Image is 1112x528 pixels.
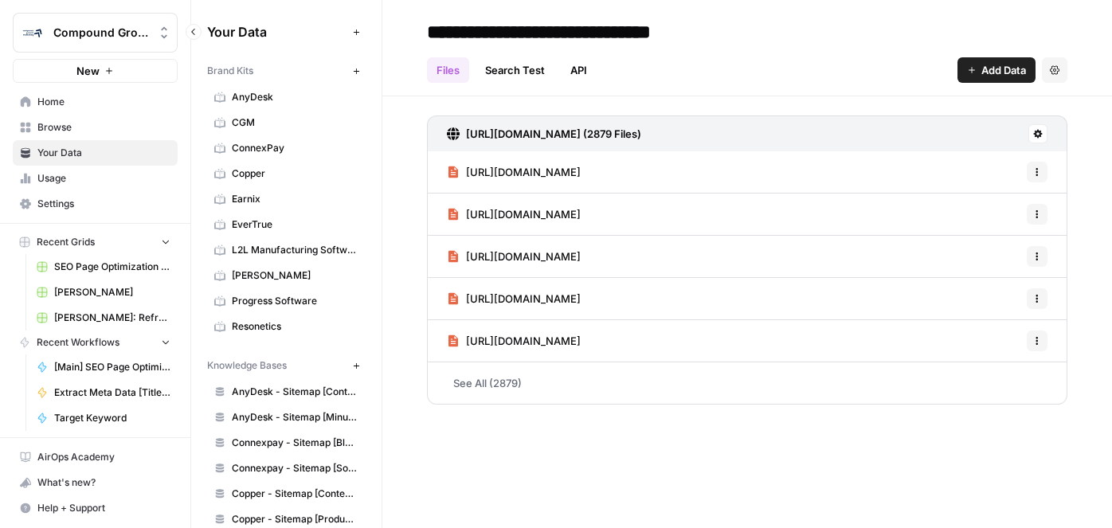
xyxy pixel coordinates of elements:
span: Extract Meta Data [Title, Meta & H1] [54,385,170,400]
span: ConnexPay [232,141,358,155]
a: Search Test [476,57,554,83]
a: Home [13,89,178,115]
button: New [13,59,178,83]
a: Copper [207,161,366,186]
span: Resonetics [232,319,358,334]
button: Help + Support [13,495,178,521]
span: AnyDesk - Sitemap [Minus Content Resources] [232,410,358,424]
span: [PERSON_NAME]: Refresh Existing Content [54,311,170,325]
span: SEO Page Optimization Deliverables [[PERSON_NAME]] [54,260,170,274]
a: [PERSON_NAME] [207,263,366,288]
a: AnyDesk - Sitemap [Content Resources] [207,379,366,405]
span: CGM [232,115,358,130]
button: Recent Grids [13,230,178,254]
span: [URL][DOMAIN_NAME] [466,248,581,264]
span: Browse [37,120,170,135]
span: AirOps Academy [37,450,170,464]
a: Settings [13,191,178,217]
span: Settings [37,197,170,211]
span: [URL][DOMAIN_NAME] [466,291,581,307]
button: Recent Workflows [13,330,178,354]
span: AnyDesk - Sitemap [Content Resources] [232,385,358,399]
a: Resonetics [207,314,366,339]
a: Connexpay - Sitemap [Solutions] [207,456,366,481]
a: Progress Software [207,288,366,314]
a: EverTrue [207,212,366,237]
a: ConnexPay [207,135,366,161]
a: Connexpay - Sitemap [Blogs & Whitepapers] [207,430,366,456]
a: CGM [207,110,366,135]
span: Copper - Sitemap [Product Features] [232,512,358,526]
button: Workspace: Compound Growth [13,13,178,53]
a: L2L Manufacturing Software [207,237,366,263]
span: Recent Workflows [37,335,119,350]
span: [URL][DOMAIN_NAME] [466,333,581,349]
a: [Main] SEO Page Optimization [29,354,178,380]
a: AnyDesk - Sitemap [Minus Content Resources] [207,405,366,430]
a: Files [427,57,469,83]
a: SEO Page Optimization Deliverables [[PERSON_NAME]] [29,254,178,280]
span: Copper [232,166,358,181]
span: L2L Manufacturing Software [232,243,358,257]
span: New [76,63,100,79]
span: AnyDesk [232,90,358,104]
span: Connexpay - Sitemap [Blogs & Whitepapers] [232,436,358,450]
a: Your Data [13,140,178,166]
a: [URL][DOMAIN_NAME] [447,151,581,193]
span: Connexpay - Sitemap [Solutions] [232,461,358,475]
a: [URL][DOMAIN_NAME] (2879 Files) [447,116,641,151]
div: What's new? [14,471,177,495]
a: Earnix [207,186,366,212]
a: API [561,57,597,83]
a: [PERSON_NAME] [29,280,178,305]
span: Progress Software [232,294,358,308]
span: Copper - Sitemap [Content: Blogs, Guides, etc.] [232,487,358,501]
span: Add Data [981,62,1026,78]
span: [URL][DOMAIN_NAME] [466,206,581,222]
span: [PERSON_NAME] [232,268,358,283]
a: [PERSON_NAME]: Refresh Existing Content [29,305,178,330]
h3: [URL][DOMAIN_NAME] (2879 Files) [466,126,641,142]
a: Extract Meta Data [Title, Meta & H1] [29,380,178,405]
button: What's new? [13,470,178,495]
a: [URL][DOMAIN_NAME] [447,236,581,277]
img: Compound Growth Logo [18,18,47,47]
span: Home [37,95,170,109]
span: [Main] SEO Page Optimization [54,360,170,374]
span: Your Data [37,146,170,160]
span: Knowledge Bases [207,358,287,373]
a: Copper - Sitemap [Content: Blogs, Guides, etc.] [207,481,366,506]
span: EverTrue [232,217,358,232]
a: AnyDesk [207,84,366,110]
a: [URL][DOMAIN_NAME] [447,320,581,362]
span: Usage [37,171,170,186]
span: [URL][DOMAIN_NAME] [466,164,581,180]
span: Compound Growth [53,25,150,41]
span: Target Keyword [54,411,170,425]
a: AirOps Academy [13,444,178,470]
a: Usage [13,166,178,191]
a: Browse [13,115,178,140]
span: Earnix [232,192,358,206]
span: Your Data [207,22,347,41]
a: [URL][DOMAIN_NAME] [447,194,581,235]
a: See All (2879) [427,362,1067,404]
button: Add Data [957,57,1036,83]
span: [PERSON_NAME] [54,285,170,299]
span: Brand Kits [207,64,253,78]
span: Help + Support [37,501,170,515]
a: [URL][DOMAIN_NAME] [447,278,581,319]
span: Recent Grids [37,235,95,249]
a: Target Keyword [29,405,178,431]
